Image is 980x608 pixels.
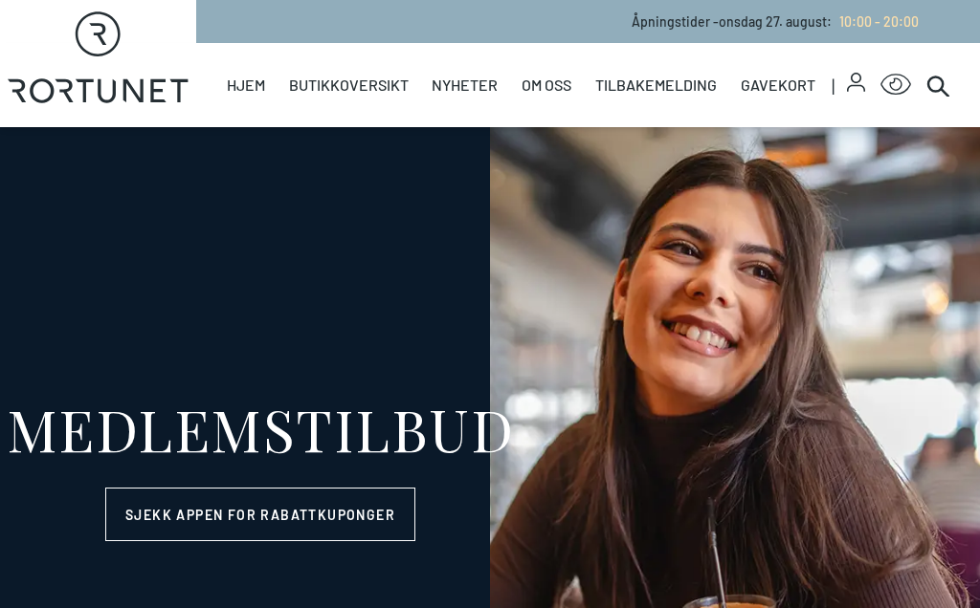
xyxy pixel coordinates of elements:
[832,43,847,127] span: |
[105,488,415,541] a: Sjekk appen for rabattkuponger
[227,43,265,127] a: Hjem
[880,70,911,100] button: Open Accessibility Menu
[832,13,919,30] a: 10:00 - 20:00
[632,11,919,32] p: Åpningstider - onsdag 27. august :
[522,43,571,127] a: Om oss
[595,43,717,127] a: Tilbakemelding
[741,43,815,127] a: Gavekort
[839,13,919,30] span: 10:00 - 20:00
[289,43,409,127] a: Butikkoversikt
[432,43,498,127] a: Nyheter
[7,400,515,457] div: MEDLEMSTILBUD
